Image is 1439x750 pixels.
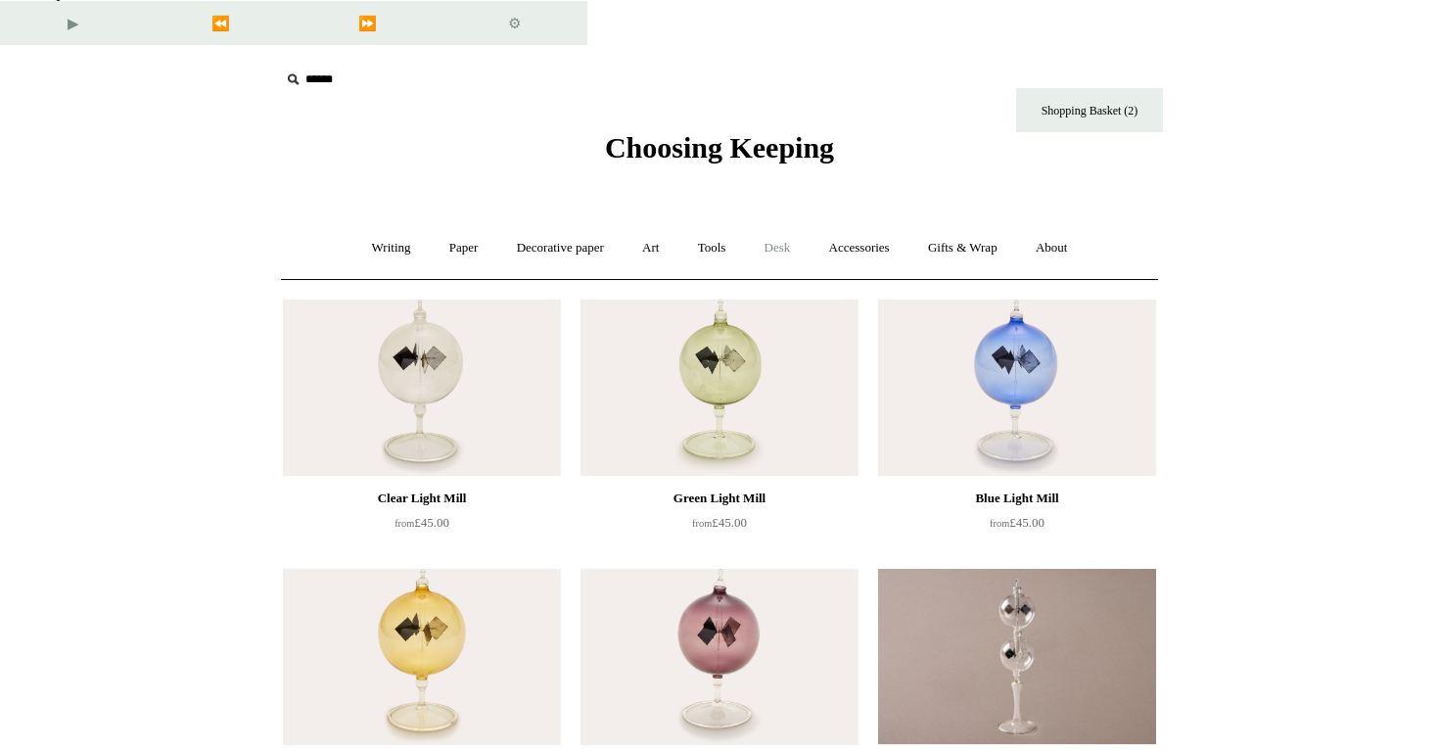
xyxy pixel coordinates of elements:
span: £45.00 [990,515,1044,530]
a: Art [625,222,676,274]
span: from [692,518,712,529]
img: Yellow Light Mill [283,569,561,745]
a: Yellow Light Mill Yellow Light Mill [283,569,561,745]
span: £45.00 [395,515,449,530]
a: Shopping Basket (2) [1016,88,1163,132]
a: Blue Light Mill from£45.00 [878,487,1156,567]
button: Previous [147,1,294,45]
div: Clear Light Mill [288,487,556,510]
button: Forward [294,1,441,45]
a: Decorative paper [499,222,622,274]
img: Blue Light Mill [878,300,1156,476]
a: Desk [747,222,809,274]
a: Green Light Mill from£45.00 [580,487,859,567]
button: Settings [441,1,587,45]
a: Tools [680,222,744,274]
a: Writing [354,222,429,274]
div: Green Light Mill [585,487,854,510]
a: Clear Light Mill from£45.00 [283,487,561,567]
img: Double Clear Light Mill [878,569,1156,745]
span: £45.00 [692,515,747,530]
span: from [395,518,414,529]
a: Choosing Keeping [605,147,834,161]
a: Accessories [812,222,907,274]
img: Green Light Mill [580,300,859,476]
a: Blue Light Mill Blue Light Mill [878,300,1156,476]
span: Choosing Keeping [605,131,834,164]
a: Double Clear Light Mill Double Clear Light Mill [878,569,1156,745]
a: Paper [432,222,496,274]
span: from [990,518,1009,529]
a: Pink Light Mill Pink Light Mill [580,569,859,745]
img: Clear Light Mill [283,300,561,476]
a: Gifts & Wrap [910,222,1015,274]
a: Green Light Mill Green Light Mill [580,300,859,476]
div: Blue Light Mill [883,487,1151,510]
img: Pink Light Mill [580,569,859,745]
a: Clear Light Mill Clear Light Mill [283,300,561,476]
a: About [1018,222,1086,274]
